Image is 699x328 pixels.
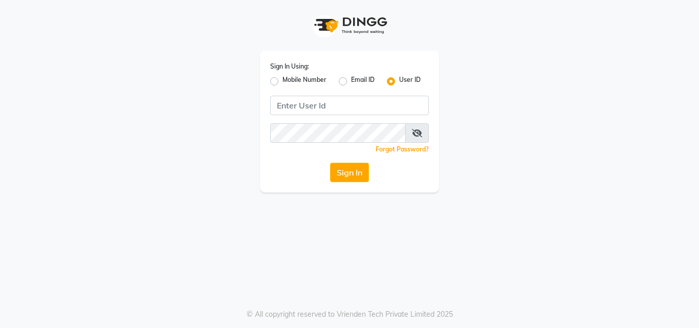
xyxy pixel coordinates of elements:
[270,123,406,143] input: Username
[270,96,429,115] input: Username
[282,75,326,88] label: Mobile Number
[351,75,375,88] label: Email ID
[309,10,390,40] img: logo1.svg
[330,163,369,182] button: Sign In
[270,62,309,71] label: Sign In Using:
[399,75,421,88] label: User ID
[376,145,429,153] a: Forgot Password?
